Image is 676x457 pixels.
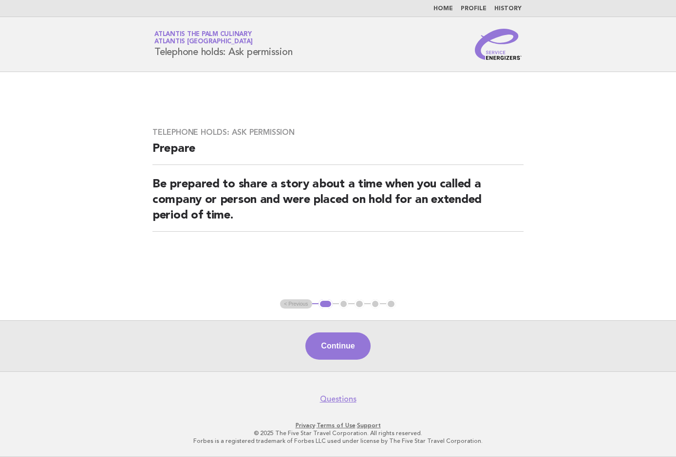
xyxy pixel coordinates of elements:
[320,394,357,404] a: Questions
[461,6,487,12] a: Profile
[152,141,524,165] h2: Prepare
[317,422,356,429] a: Terms of Use
[319,299,333,309] button: 1
[494,6,522,12] a: History
[40,429,636,437] p: © 2025 The Five Star Travel Corporation. All rights reserved.
[154,31,253,45] a: Atlantis The Palm CulinaryAtlantis [GEOGRAPHIC_DATA]
[40,437,636,445] p: Forbes is a registered trademark of Forbes LLC used under license by The Five Star Travel Corpora...
[152,128,524,137] h3: Telephone holds: Ask permission
[40,421,636,429] p: · ·
[433,6,453,12] a: Home
[475,29,522,60] img: Service Energizers
[357,422,381,429] a: Support
[152,177,524,232] h2: Be prepared to share a story about a time when you called a company or person and were placed on ...
[305,332,370,360] button: Continue
[154,32,292,57] h1: Telephone holds: Ask permission
[154,39,253,45] span: Atlantis [GEOGRAPHIC_DATA]
[296,422,315,429] a: Privacy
